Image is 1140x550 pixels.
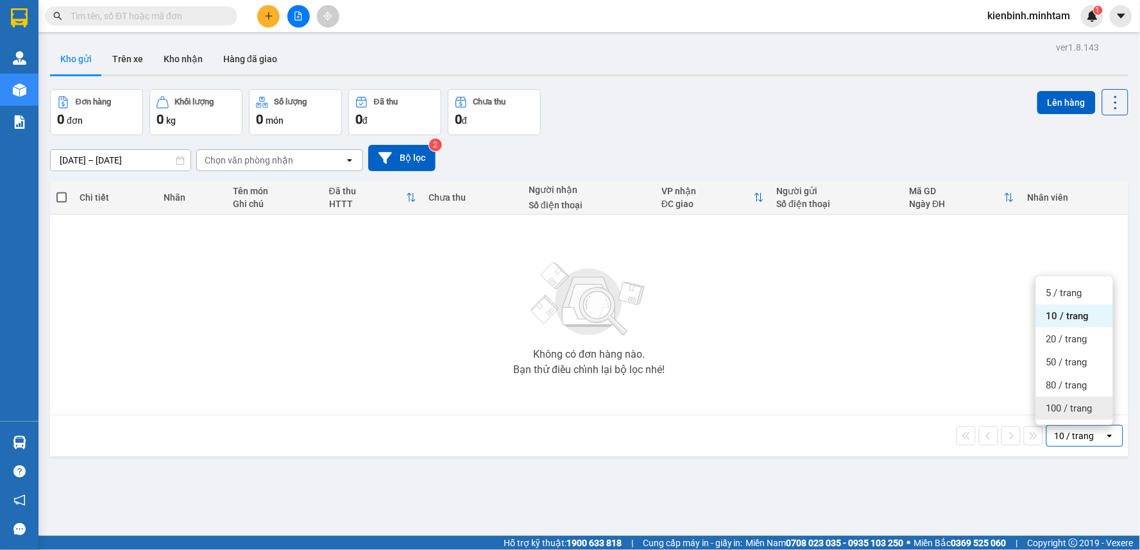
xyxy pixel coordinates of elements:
div: Số lượng [275,97,307,106]
span: 10 / trang [1046,310,1089,322]
span: 100 / trang [1046,402,1093,415]
img: warehouse-icon [13,83,26,97]
button: Số lượng0món [249,89,342,135]
span: 80 / trang [1046,379,1087,392]
button: Kho nhận [153,44,213,74]
span: 0 [57,112,64,127]
button: file-add [287,5,310,28]
div: ver 1.8.143 [1057,40,1100,54]
span: file-add [294,12,303,21]
span: | [631,536,633,550]
span: 50 / trang [1046,356,1087,369]
button: Hàng đã giao [213,44,287,74]
div: Chọn văn phòng nhận [205,154,293,167]
button: Lên hàng [1037,91,1096,114]
th: Toggle SortBy [655,181,770,215]
span: Hỗ trợ kỹ thuật: [504,536,622,550]
button: Kho gửi [50,44,102,74]
button: Đơn hàng0đơn [50,89,143,135]
button: plus [257,5,280,28]
div: 10 / trang [1055,429,1094,442]
div: Số điện thoại [777,199,897,209]
div: Người gửi [777,186,897,196]
strong: 0708 023 035 - 0935 103 250 [787,538,904,548]
sup: 1 [1094,6,1103,15]
div: Chưa thu [473,97,506,106]
span: 0 [455,112,462,127]
button: Chưa thu0đ [448,89,541,135]
div: Bạn thử điều chỉnh lại bộ lọc nhé! [513,365,665,375]
svg: open [345,155,355,165]
input: Tìm tên, số ĐT hoặc mã đơn [71,9,222,23]
div: Nhãn [164,192,221,203]
div: Mã GD [910,186,1005,196]
ul: Menu [1036,276,1113,425]
span: ⚪️ [907,540,911,546]
button: aim [317,5,339,28]
svg: open [1105,431,1115,441]
th: Toggle SortBy [903,181,1021,215]
sup: 2 [429,138,442,151]
span: 1 [1096,6,1100,15]
span: món [266,115,284,126]
img: warehouse-icon [13,51,26,65]
div: Khối lượng [175,97,214,106]
span: đ [362,115,368,126]
span: | [1016,536,1018,550]
button: Khối lượng0kg [149,89,242,135]
span: Miền Nam [746,536,904,550]
div: Tên món [233,186,316,196]
div: Số điện thoại [529,200,649,210]
span: notification [13,494,26,506]
img: icon-new-feature [1087,10,1098,22]
img: solution-icon [13,115,26,129]
span: message [13,523,26,535]
div: VP nhận [661,186,753,196]
span: 0 [256,112,263,127]
div: Ngày ĐH [910,199,1005,209]
span: search [53,12,62,21]
th: Toggle SortBy [323,181,423,215]
span: copyright [1069,538,1078,547]
div: Chưa thu [429,192,516,203]
img: logo-vxr [11,8,28,28]
span: đơn [67,115,83,126]
img: svg+xml;base64,PHN2ZyBjbGFzcz0ibGlzdC1wbHVnX19zdmciIHhtbG5zPSJodHRwOi8vd3d3LnczLm9yZy8yMDAwL3N2Zy... [525,254,653,344]
span: question-circle [13,465,26,478]
img: warehouse-icon [13,436,26,449]
button: Bộ lọc [368,145,436,171]
span: 20 / trang [1046,333,1087,346]
div: Ghi chú [233,199,316,209]
button: Đã thu0đ [348,89,441,135]
span: aim [323,12,332,21]
span: 5 / trang [1046,287,1082,299]
div: Đơn hàng [76,97,111,106]
strong: 0369 525 060 [951,538,1007,548]
div: ĐC giao [661,199,753,209]
div: Đã thu [374,97,398,106]
span: plus [264,12,273,21]
span: Cung cấp máy in - giấy in: [643,536,743,550]
span: Miền Bắc [914,536,1007,550]
div: Đã thu [329,186,406,196]
div: Không có đơn hàng nào. [533,349,645,360]
div: Chi tiết [80,192,151,203]
input: Select a date range. [51,150,191,171]
button: Trên xe [102,44,153,74]
span: 0 [157,112,164,127]
span: caret-down [1116,10,1127,22]
strong: 1900 633 818 [566,538,622,548]
span: 0 [355,112,362,127]
div: Người nhận [529,185,649,195]
span: kienbinh.minhtam [978,8,1081,24]
div: HTTT [329,199,406,209]
span: đ [462,115,467,126]
span: kg [166,115,176,126]
div: Nhân viên [1027,192,1122,203]
button: caret-down [1110,5,1132,28]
